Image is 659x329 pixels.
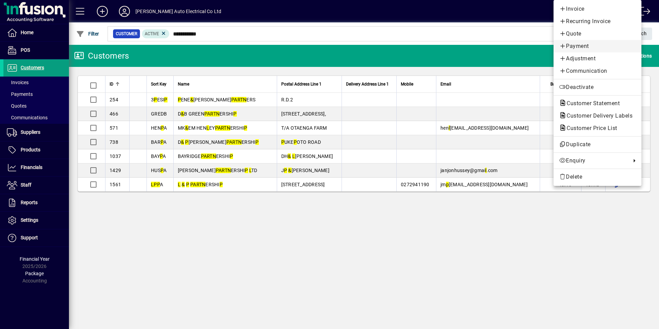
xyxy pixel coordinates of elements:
[559,54,636,63] span: Adjustment
[559,83,636,91] span: Deactivate
[554,81,641,93] button: Deactivate customer
[559,100,623,107] span: Customer Statement
[559,173,636,181] span: Delete
[559,112,636,119] span: Customer Delivery Labels
[559,157,628,165] span: Enquiry
[559,5,636,13] span: Invoice
[559,125,621,131] span: Customer Price List
[559,42,636,50] span: Payment
[559,30,636,38] span: Quote
[559,67,636,75] span: Communication
[559,140,636,149] span: Duplicate
[559,17,636,26] span: Recurring Invoice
